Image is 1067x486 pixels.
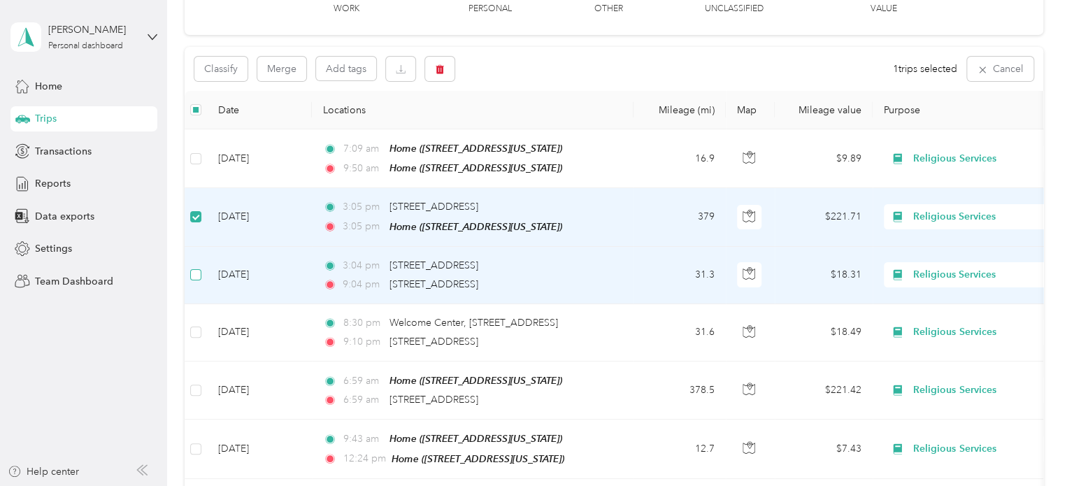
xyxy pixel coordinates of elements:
[633,420,726,478] td: 12.7
[633,304,726,362] td: 31.6
[35,274,113,289] span: Team Dashboard
[989,408,1067,486] iframe: Everlance-gr Chat Button Frame
[343,141,382,157] span: 7:09 am
[913,209,1041,224] span: Religious Services
[343,431,382,447] span: 9:43 am
[913,267,1041,283] span: Religious Services
[343,219,382,234] span: 3:05 pm
[343,392,382,408] span: 6:59 am
[343,199,382,215] span: 3:05 pm
[343,451,385,466] span: 12:24 pm
[775,129,873,188] td: $9.89
[48,42,123,50] div: Personal dashboard
[775,362,873,420] td: $221.42
[35,144,92,159] span: Transactions
[389,433,562,444] span: Home ([STREET_ADDRESS][US_STATE])
[633,362,726,420] td: 378.5
[343,373,382,389] span: 6:59 am
[8,464,79,479] button: Help center
[913,151,1041,166] span: Religious Services
[389,201,478,213] span: [STREET_ADDRESS]
[871,3,897,15] p: Value
[343,258,382,273] span: 3:04 pm
[775,247,873,304] td: $18.31
[633,247,726,304] td: 31.3
[334,3,359,15] p: Work
[726,91,775,129] th: Map
[194,57,248,81] button: Classify
[389,375,562,386] span: Home ([STREET_ADDRESS][US_STATE])
[35,241,72,256] span: Settings
[392,453,564,464] span: Home ([STREET_ADDRESS][US_STATE])
[893,62,957,76] span: 1 trips selected
[775,304,873,362] td: $18.49
[633,129,726,188] td: 16.9
[48,22,136,37] div: [PERSON_NAME]
[207,304,312,362] td: [DATE]
[389,162,562,173] span: Home ([STREET_ADDRESS][US_STATE])
[343,315,382,331] span: 8:30 pm
[389,394,478,406] span: [STREET_ADDRESS]
[207,362,312,420] td: [DATE]
[468,3,512,15] p: Personal
[633,91,726,129] th: Mileage (mi)
[389,143,562,154] span: Home ([STREET_ADDRESS][US_STATE])
[343,161,382,176] span: 9:50 am
[257,57,306,81] button: Merge
[35,209,94,224] span: Data exports
[594,3,623,15] p: Other
[389,259,478,271] span: [STREET_ADDRESS]
[913,441,1041,457] span: Religious Services
[343,277,382,292] span: 9:04 pm
[35,79,62,94] span: Home
[775,188,873,246] td: $221.71
[312,91,633,129] th: Locations
[967,57,1033,81] button: Cancel
[389,336,478,348] span: [STREET_ADDRESS]
[775,91,873,129] th: Mileage value
[35,111,57,126] span: Trips
[207,91,312,129] th: Date
[207,188,312,246] td: [DATE]
[207,247,312,304] td: [DATE]
[705,3,764,15] p: Unclassified
[207,420,312,478] td: [DATE]
[633,188,726,246] td: 379
[316,57,376,80] button: Add tags
[389,317,558,329] span: Welcome Center, [STREET_ADDRESS]
[207,129,312,188] td: [DATE]
[775,420,873,478] td: $7.43
[389,278,478,290] span: [STREET_ADDRESS]
[913,383,1041,398] span: Religious Services
[389,221,562,232] span: Home ([STREET_ADDRESS][US_STATE])
[35,176,71,191] span: Reports
[913,324,1041,340] span: Religious Services
[343,334,382,350] span: 9:10 pm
